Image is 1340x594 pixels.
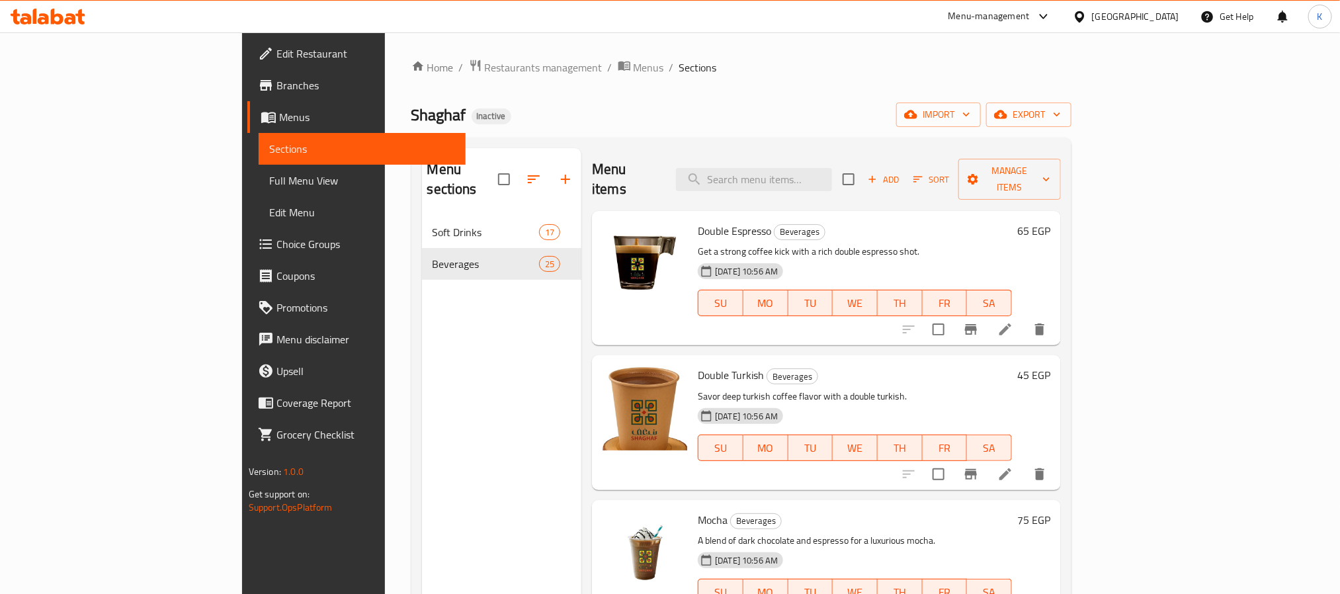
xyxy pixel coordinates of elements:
button: SU [698,435,743,461]
span: Full Menu View [269,173,455,189]
span: Restaurants management [485,60,603,75]
a: Menu disclaimer [247,323,466,355]
span: Sections [269,141,455,157]
button: SU [698,290,743,316]
span: Sections [679,60,717,75]
button: import [896,103,981,127]
span: Mocha [698,510,728,530]
span: Beverages [731,513,781,529]
button: FR [923,290,968,316]
a: Sections [259,133,466,165]
button: MO [743,435,788,461]
span: TH [883,439,917,458]
a: Edit menu item [997,466,1013,482]
div: items [539,256,560,272]
img: Double Turkish [603,366,687,450]
span: export [997,106,1061,123]
span: Select all sections [490,165,518,193]
a: Promotions [247,292,466,323]
span: MO [749,294,783,313]
span: [DATE] 10:56 AM [710,410,783,423]
span: Beverages [767,369,817,384]
span: 1.0.0 [283,463,304,480]
span: Select to update [925,460,952,488]
a: Menus [618,59,664,76]
a: Edit Menu [259,196,466,228]
a: Coupons [247,260,466,292]
div: Menu-management [948,9,1030,24]
li: / [669,60,674,75]
img: Double Espresso [603,222,687,306]
a: Support.OpsPlatform [249,499,333,516]
div: [GEOGRAPHIC_DATA] [1092,9,1179,24]
span: Menu disclaimer [276,331,455,347]
span: FR [928,294,962,313]
h6: 75 EGP [1017,511,1050,529]
span: SU [704,439,738,458]
span: Double Espresso [698,221,771,241]
span: Inactive [472,110,511,122]
button: Add [862,169,905,190]
h6: 45 EGP [1017,366,1050,384]
span: SU [704,294,738,313]
button: Branch-specific-item [955,458,987,490]
span: WE [838,439,872,458]
p: Savor deep turkish coffee flavor with a double turkish. [698,388,1012,405]
span: Add item [862,169,905,190]
button: Manage items [958,159,1061,200]
span: Select to update [925,316,952,343]
h6: 65 EGP [1017,222,1050,240]
span: Edit Menu [269,204,455,220]
span: Beverages [775,224,825,239]
button: TU [788,290,833,316]
span: TU [794,439,828,458]
button: Branch-specific-item [955,314,987,345]
span: Sort [913,172,950,187]
button: delete [1024,458,1056,490]
li: / [608,60,612,75]
nav: breadcrumb [411,59,1072,76]
a: Choice Groups [247,228,466,260]
span: [DATE] 10:56 AM [710,554,783,567]
span: Double Turkish [698,365,764,385]
span: Version: [249,463,281,480]
span: [DATE] 10:56 AM [710,265,783,278]
span: Edit Restaurant [276,46,455,62]
a: Menus [247,101,466,133]
input: search [676,168,832,191]
span: Select section [835,165,862,193]
span: Get support on: [249,486,310,503]
h2: Menu items [592,159,659,199]
button: WE [833,435,878,461]
button: TU [788,435,833,461]
div: Inactive [472,108,511,124]
div: items [539,224,560,240]
nav: Menu sections [422,211,582,285]
span: FR [928,439,962,458]
div: Soft Drinks17 [422,216,582,248]
span: Grocery Checklist [276,427,455,443]
button: SA [967,290,1012,316]
span: SA [972,294,1007,313]
span: Shaghaf [411,100,466,130]
a: Upsell [247,355,466,387]
div: Beverages25 [422,248,582,280]
span: 25 [540,258,560,271]
span: Menus [279,109,455,125]
button: TH [878,435,923,461]
button: export [986,103,1071,127]
button: MO [743,290,788,316]
a: Branches [247,69,466,101]
span: Promotions [276,300,455,316]
span: Soft Drinks [433,224,539,240]
span: SA [972,439,1007,458]
span: MO [749,439,783,458]
div: Beverages [774,224,825,240]
p: Get a strong coffee kick with a rich double espresso shot. [698,243,1012,260]
a: Restaurants management [469,59,603,76]
span: Beverages [433,256,539,272]
a: Coverage Report [247,387,466,419]
span: import [907,106,970,123]
span: 17 [540,226,560,239]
